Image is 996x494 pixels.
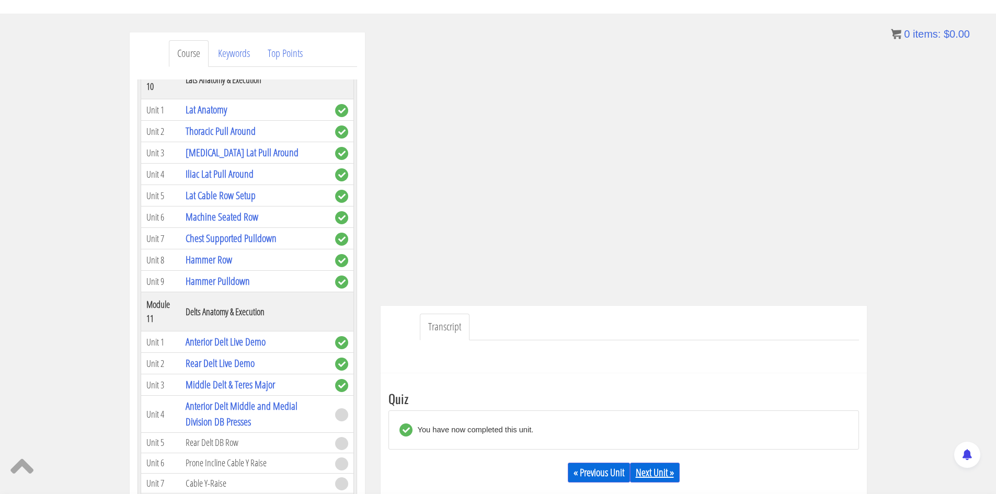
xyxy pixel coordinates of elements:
span: complete [335,147,348,160]
a: Rear Delt Live Demo [186,356,255,370]
span: complete [335,358,348,371]
span: complete [335,125,348,139]
td: Unit 6 [141,206,180,228]
span: complete [335,336,348,349]
span: complete [335,275,348,289]
td: Unit 7 [141,228,180,249]
td: Unit 2 [141,353,180,374]
th: Lats Anatomy & Execution [180,60,330,99]
span: complete [335,379,348,392]
th: Module 10 [141,60,180,99]
span: complete [335,190,348,203]
td: Rear Delt DB Row [180,433,330,453]
span: 0 [904,28,910,40]
td: Prone Incline Cable Y Raise [180,453,330,473]
img: icon11.png [891,29,901,39]
a: 0 items: $0.00 [891,28,970,40]
a: Hammer Row [186,252,232,267]
span: complete [335,211,348,224]
a: Chest Supported Pulldown [186,231,277,245]
span: items: [913,28,941,40]
td: Unit 9 [141,271,180,292]
a: [MEDICAL_DATA] Lat Pull Around [186,145,299,159]
div: You have now completed this unit. [413,423,534,436]
span: complete [335,233,348,246]
a: Course [169,40,209,67]
a: Keywords [210,40,258,67]
a: Middle Delt & Teres Major [186,377,275,392]
a: Next Unit » [630,463,680,482]
td: Cable Y-Raise [180,473,330,493]
a: Transcript [420,314,470,340]
a: Thoracic Pull Around [186,124,256,138]
a: Anterior Delt Live Demo [186,335,266,349]
td: Unit 3 [141,142,180,164]
td: Unit 1 [141,331,180,353]
td: Unit 2 [141,121,180,142]
td: Unit 5 [141,433,180,453]
td: Unit 4 [141,396,180,433]
td: Unit 4 [141,164,180,185]
td: Unit 3 [141,374,180,396]
a: Lat Cable Row Setup [186,188,256,202]
span: complete [335,254,348,267]
a: Top Points [259,40,311,67]
h3: Quiz [388,392,859,405]
a: Hammer Pulldown [186,274,250,288]
td: Unit 8 [141,249,180,271]
bdi: 0.00 [944,28,970,40]
th: Module 11 [141,292,180,331]
th: Delts Anatomy & Execution [180,292,330,331]
span: complete [335,168,348,181]
td: Unit 6 [141,453,180,473]
td: Unit 7 [141,473,180,493]
td: Unit 1 [141,99,180,121]
a: Lat Anatomy [186,102,227,117]
span: complete [335,104,348,117]
td: Unit 5 [141,185,180,206]
a: Iliac Lat Pull Around [186,167,254,181]
a: Machine Seated Row [186,210,258,224]
span: $ [944,28,949,40]
a: Anterior Delt Middle and Medial Division DB Presses [186,399,297,429]
a: « Previous Unit [568,463,630,482]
